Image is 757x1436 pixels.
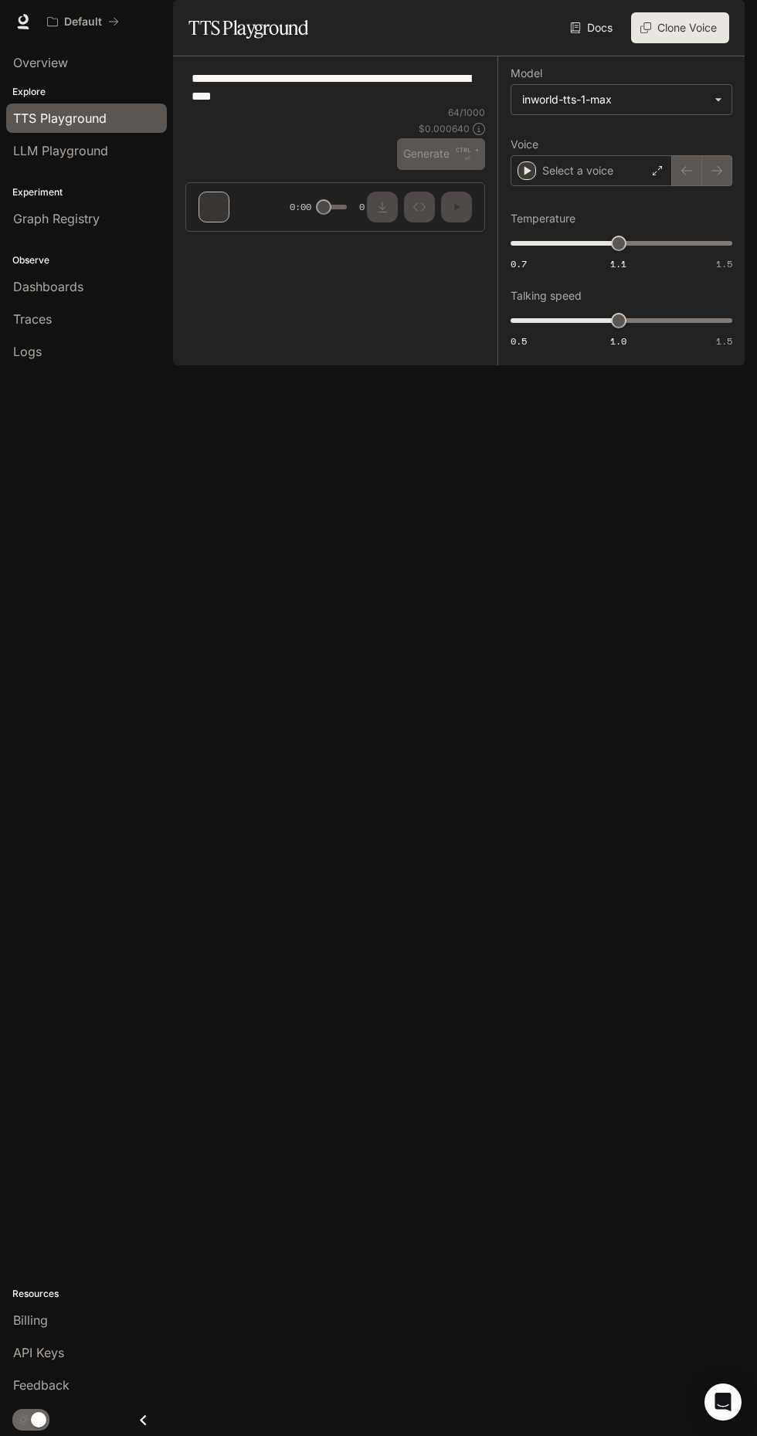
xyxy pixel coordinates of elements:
[419,122,470,135] p: $ 0.000640
[716,334,732,348] span: 1.5
[64,15,102,29] p: Default
[188,12,308,43] h1: TTS Playground
[511,85,732,114] div: inworld-tts-1-max
[716,257,732,270] span: 1.5
[511,257,527,270] span: 0.7
[610,334,626,348] span: 1.0
[704,1383,742,1421] div: Open Intercom Messenger
[511,213,575,224] p: Temperature
[542,163,613,178] p: Select a voice
[567,12,619,43] a: Docs
[40,6,126,37] button: All workspaces
[511,139,538,150] p: Voice
[511,290,582,301] p: Talking speed
[511,334,527,348] span: 0.5
[511,68,542,79] p: Model
[522,92,707,107] div: inworld-tts-1-max
[610,257,626,270] span: 1.1
[631,12,729,43] button: Clone Voice
[448,106,485,119] p: 64 / 1000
